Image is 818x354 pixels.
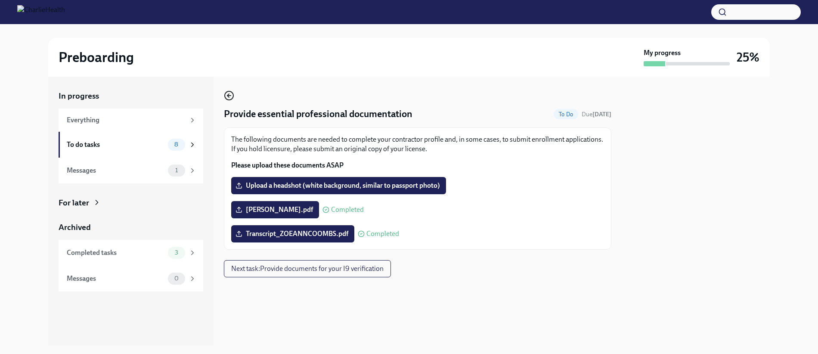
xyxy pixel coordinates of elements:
[366,230,399,237] span: Completed
[231,135,604,154] p: The following documents are needed to complete your contractor profile and, in some cases, to sub...
[59,49,134,66] h2: Preboarding
[17,5,65,19] img: CharlieHealth
[67,248,164,258] div: Completed tasks
[592,111,611,118] strong: [DATE]
[644,48,681,58] strong: My progress
[231,225,354,242] label: Transcript_ZOEANNCOOMBS.pdf
[59,90,203,102] a: In progress
[67,115,185,125] div: Everything
[59,266,203,292] a: Messages0
[224,108,412,121] h4: Provide essential professional documentation
[59,240,203,266] a: Completed tasks3
[737,50,759,65] h3: 25%
[224,260,391,277] button: Next task:Provide documents for your I9 verification
[67,140,164,149] div: To do tasks
[237,230,348,238] span: Transcript_ZOEANNCOOMBS.pdf
[59,158,203,183] a: Messages1
[67,166,164,175] div: Messages
[554,111,578,118] span: To Do
[231,264,384,273] span: Next task : Provide documents for your I9 verification
[170,249,183,256] span: 3
[582,110,611,118] span: August 18th, 2025 08:00
[237,181,440,190] span: Upload a headshot (white background, similar to passport photo)
[331,206,364,213] span: Completed
[582,111,611,118] span: Due
[231,201,319,218] label: [PERSON_NAME].pdf
[59,132,203,158] a: To do tasks8
[59,109,203,132] a: Everything
[59,197,203,208] a: For later
[170,167,183,174] span: 1
[231,177,446,194] label: Upload a headshot (white background, similar to passport photo)
[237,205,313,214] span: [PERSON_NAME].pdf
[169,141,183,148] span: 8
[59,197,89,208] div: For later
[231,161,344,169] strong: Please upload these documents ASAP
[59,222,203,233] a: Archived
[169,275,184,282] span: 0
[67,274,164,283] div: Messages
